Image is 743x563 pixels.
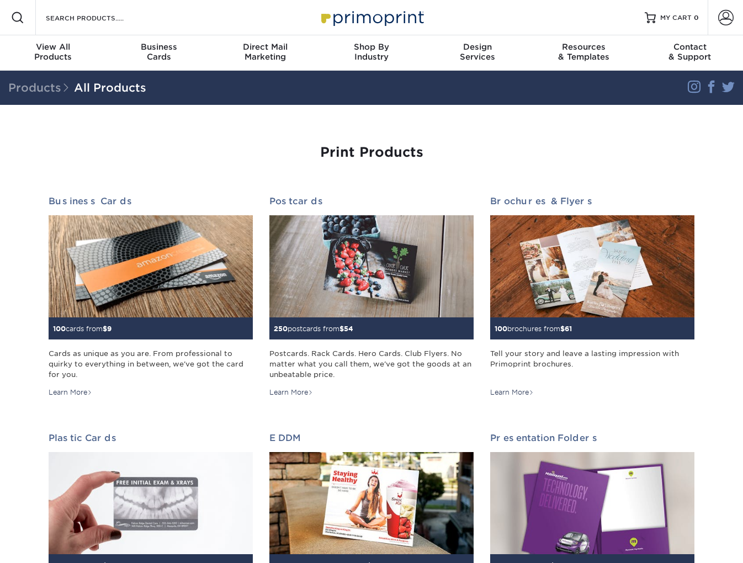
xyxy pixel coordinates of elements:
span: 100 [53,325,66,333]
span: 54 [344,325,353,333]
div: Tell your story and leave a lasting impression with Primoprint brochures. [490,348,694,380]
img: Presentation Folders [490,452,694,554]
h2: Plastic Cards [49,433,253,443]
div: Learn More [269,387,313,397]
a: Business Cards 100cards from$9 Cards as unique as you are. From professional to quirky to everyth... [49,196,253,397]
img: Primoprint [316,6,427,29]
span: Business [106,42,212,52]
input: SEARCH PRODUCTS..... [45,11,152,24]
a: All Products [74,81,146,94]
div: Cards as unique as you are. From professional to quirky to everything in between, we've got the c... [49,348,253,380]
span: Resources [530,42,636,52]
span: $ [339,325,344,333]
h2: EDDM [269,433,474,443]
img: Business Cards [49,215,253,317]
a: BusinessCards [106,35,212,71]
a: Direct MailMarketing [213,35,319,71]
span: Design [424,42,530,52]
span: 9 [107,325,112,333]
span: $ [560,325,565,333]
h2: Postcards [269,196,474,206]
h2: Presentation Folders [490,433,694,443]
a: Resources& Templates [530,35,636,71]
span: 0 [694,14,699,22]
div: Cards [106,42,212,62]
img: Postcards [269,215,474,317]
div: & Support [637,42,743,62]
div: Marketing [213,42,319,62]
a: Postcards 250postcards from$54 Postcards. Rack Cards. Hero Cards. Club Flyers. No matter what you... [269,196,474,397]
h1: Print Products [49,145,694,161]
small: postcards from [274,325,353,333]
span: 250 [274,325,288,333]
span: 61 [565,325,572,333]
div: Services [424,42,530,62]
small: brochures from [495,325,572,333]
img: Brochures & Flyers [490,215,694,317]
div: Learn More [490,387,534,397]
span: $ [103,325,107,333]
span: Direct Mail [213,42,319,52]
h2: Brochures & Flyers [490,196,694,206]
span: 100 [495,325,507,333]
small: cards from [53,325,112,333]
span: Shop By [319,42,424,52]
h2: Business Cards [49,196,253,206]
div: & Templates [530,42,636,62]
a: Shop ByIndustry [319,35,424,71]
span: Products [8,81,74,94]
img: EDDM [269,452,474,554]
a: Contact& Support [637,35,743,71]
img: Plastic Cards [49,452,253,554]
div: Learn More [49,387,92,397]
span: MY CART [660,13,692,23]
div: Industry [319,42,424,62]
a: Brochures & Flyers 100brochures from$61 Tell your story and leave a lasting impression with Primo... [490,196,694,397]
div: Postcards. Rack Cards. Hero Cards. Club Flyers. No matter what you call them, we've got the goods... [269,348,474,380]
span: Contact [637,42,743,52]
a: DesignServices [424,35,530,71]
